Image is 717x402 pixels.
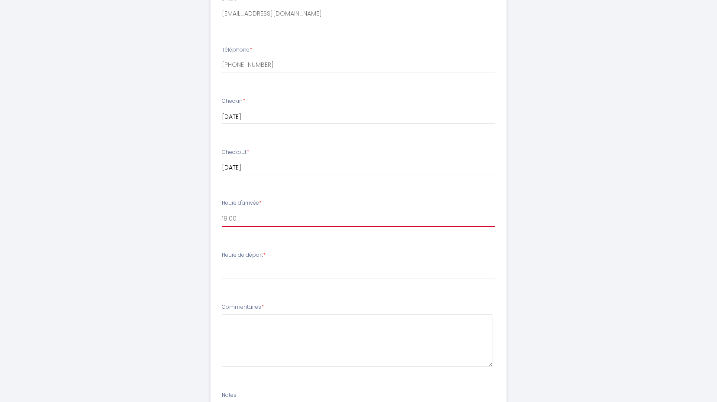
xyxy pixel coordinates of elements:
[222,199,262,207] label: Heure d'arrivée
[222,148,249,157] label: Checkout
[222,46,252,54] label: Téléphone
[222,391,237,399] label: Notes
[222,251,266,259] label: Heure de départ
[222,97,245,105] label: Checkin
[222,303,264,311] label: Commentaires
